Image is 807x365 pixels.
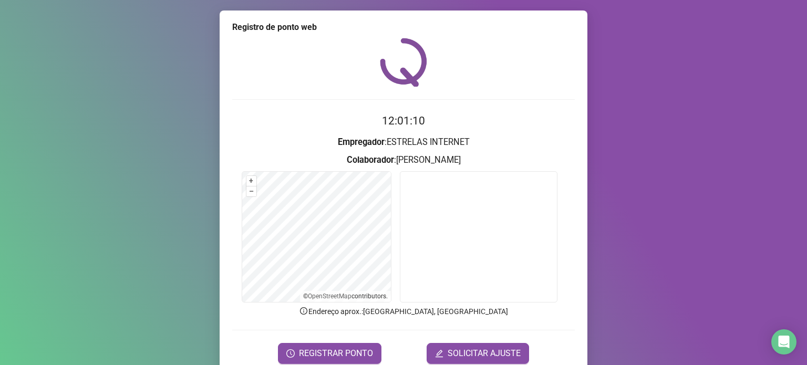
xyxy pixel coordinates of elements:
a: OpenStreetMap [308,293,351,300]
time: 12:01:10 [382,114,425,127]
button: REGISTRAR PONTO [278,343,381,364]
span: REGISTRAR PONTO [299,347,373,360]
h3: : [PERSON_NAME] [232,153,575,167]
img: QRPoint [380,38,427,87]
span: info-circle [299,306,308,316]
div: Registro de ponto web [232,21,575,34]
span: SOLICITAR AJUSTE [448,347,521,360]
button: + [246,176,256,186]
li: © contributors. [303,293,388,300]
strong: Colaborador [347,155,394,165]
div: Open Intercom Messenger [771,329,796,354]
button: – [246,186,256,196]
p: Endereço aprox. : [GEOGRAPHIC_DATA], [GEOGRAPHIC_DATA] [232,306,575,317]
h3: : ESTRELAS INTERNET [232,135,575,149]
strong: Empregador [338,137,385,147]
button: editSOLICITAR AJUSTE [427,343,529,364]
span: clock-circle [286,349,295,358]
span: edit [435,349,443,358]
